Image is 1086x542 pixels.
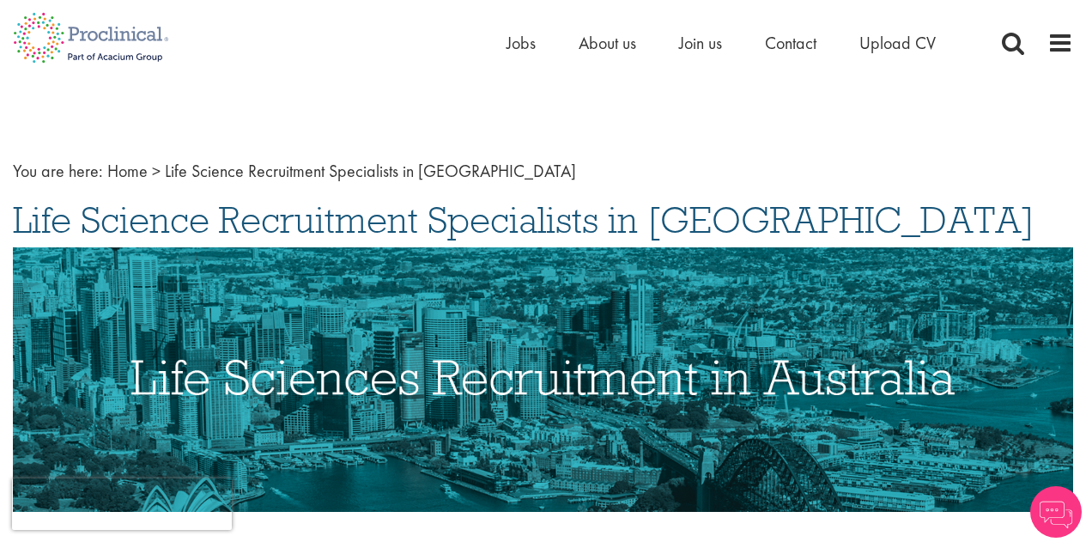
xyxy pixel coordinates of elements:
a: Upload CV [859,32,936,54]
a: Contact [765,32,816,54]
a: breadcrumb link [107,160,148,182]
span: > [152,160,161,182]
img: Chatbot [1030,486,1082,538]
span: Life Science Recruitment Specialists in [GEOGRAPHIC_DATA] [165,160,576,182]
img: Life Sciences Recruitment in Australia [13,247,1073,513]
a: About us [579,32,636,54]
a: Join us [679,32,722,54]
iframe: reCAPTCHA [12,478,232,530]
span: Life Science Recruitment Specialists in [GEOGRAPHIC_DATA] [13,197,1034,243]
span: You are here: [13,160,103,182]
a: Jobs [507,32,536,54]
